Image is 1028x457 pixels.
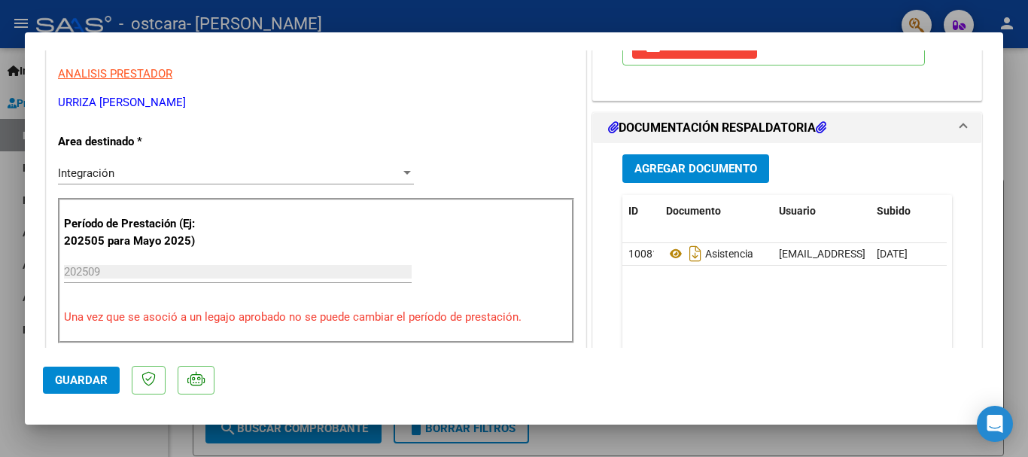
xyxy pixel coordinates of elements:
[608,119,826,137] h1: DOCUMENTACIÓN RESPALDATORIA
[628,205,638,217] span: ID
[773,195,871,227] datatable-header-cell: Usuario
[593,113,981,143] mat-expansion-panel-header: DOCUMENTACIÓN RESPALDATORIA
[622,154,769,182] button: Agregar Documento
[877,248,908,260] span: [DATE]
[58,94,574,111] p: URRIZA [PERSON_NAME]
[58,133,213,151] p: Area destinado *
[593,143,981,455] div: DOCUMENTACIÓN RESPALDATORIA
[634,163,757,176] span: Agregar Documento
[622,195,660,227] datatable-header-cell: ID
[686,242,705,266] i: Descargar documento
[977,406,1013,442] div: Open Intercom Messenger
[946,195,1021,227] datatable-header-cell: Acción
[43,367,120,394] button: Guardar
[64,215,215,249] p: Período de Prestación (Ej: 202505 para Mayo 2025)
[628,248,658,260] span: 10081
[666,248,753,260] span: Asistencia
[871,195,946,227] datatable-header-cell: Subido
[55,373,108,387] span: Guardar
[58,166,114,180] span: Integración
[58,67,172,81] span: ANALISIS PRESTADOR
[644,38,745,52] span: Quitar Legajo
[779,205,816,217] span: Usuario
[660,195,773,227] datatable-header-cell: Documento
[877,205,911,217] span: Subido
[666,205,721,217] span: Documento
[64,309,568,326] p: Una vez que se asoció a un legajo aprobado no se puede cambiar el período de prestación.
